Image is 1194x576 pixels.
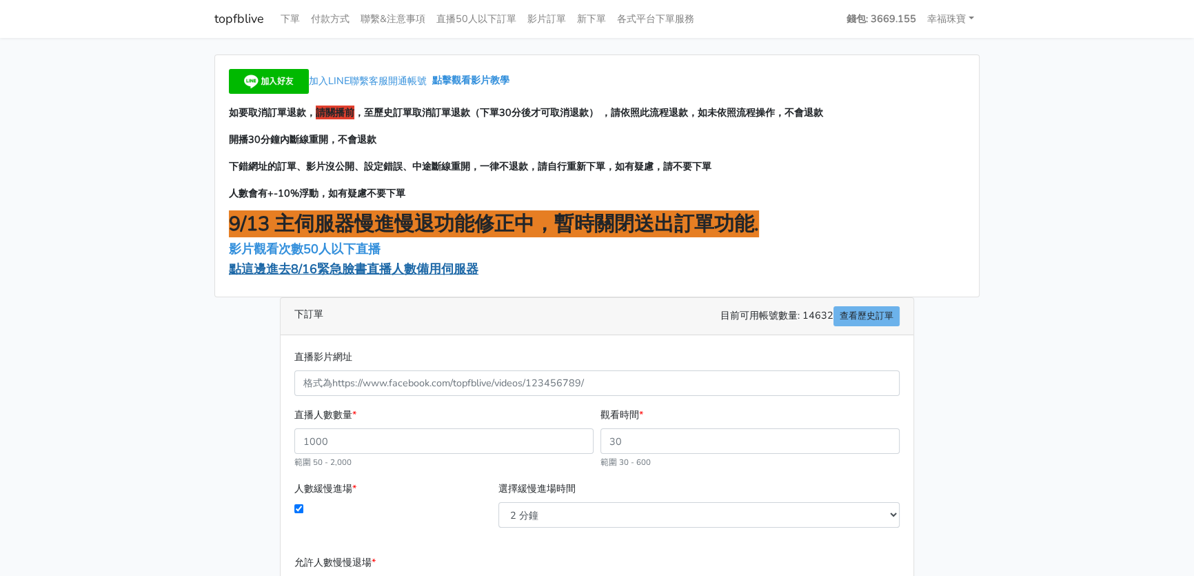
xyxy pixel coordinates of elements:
[303,241,384,257] a: 50人以下直播
[432,74,509,88] a: 點擊觀看影片教學
[214,6,264,32] a: topfblive
[316,106,354,119] span: 請關播前
[431,6,522,32] a: 直播50人以下訂單
[294,555,376,570] label: 允許人數慢慢退場
[303,241,381,257] span: 50人以下直播
[281,298,913,335] div: 下訂單
[275,6,305,32] a: 下單
[354,106,823,119] span: ，至歷史訂單取消訂單退款（下單30分後才可取消退款） ，請依照此流程退款，如未依照流程操作，不會退款
[600,428,900,454] input: 30
[229,159,711,173] span: 下錯網址的訂單、影片沒公開、設定錯誤、中途斷線重開，一律不退款，請自行重新下單，如有疑慮，請不要下單
[833,306,900,326] a: 查看歷史訂單
[229,186,405,200] span: 人數會有+-10%浮動，如有疑慮不要下單
[720,306,900,326] span: 目前可用帳號數量: 14632
[571,6,611,32] a: 新下單
[922,6,980,32] a: 幸福珠寶
[498,481,576,497] label: 選擇緩慢進場時間
[294,481,356,497] label: 人數緩慢進場
[841,6,922,32] a: 錢包: 3669.155
[294,428,594,454] input: 1000
[294,349,352,365] label: 直播影片網址
[294,407,356,423] label: 直播人數數量
[305,6,355,32] a: 付款方式
[600,457,651,468] small: 範圍 30 - 600
[294,457,352,468] small: 範圍 50 - 2,000
[522,6,571,32] a: 影片訂單
[229,74,432,88] a: 加入LINE聯繫客服開通帳號
[294,370,900,396] input: 格式為https://www.facebook.com/topfblive/videos/123456789/
[229,69,309,94] img: 加入好友
[229,210,759,237] span: 9/13 主伺服器慢進慢退功能修正中，暫時關閉送出訂單功能.
[611,6,700,32] a: 各式平台下單服務
[229,241,303,257] a: 影片觀看次數
[847,12,916,26] strong: 錢包: 3669.155
[229,106,316,119] span: 如要取消訂單退款，
[355,6,431,32] a: 聯繫&注意事項
[229,261,478,277] a: 點這邊進去8/16緊急臉書直播人數備用伺服器
[309,74,427,88] span: 加入LINE聯繫客服開通帳號
[600,407,643,423] label: 觀看時間
[229,132,376,146] span: 開播30分鐘內斷線重開，不會退款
